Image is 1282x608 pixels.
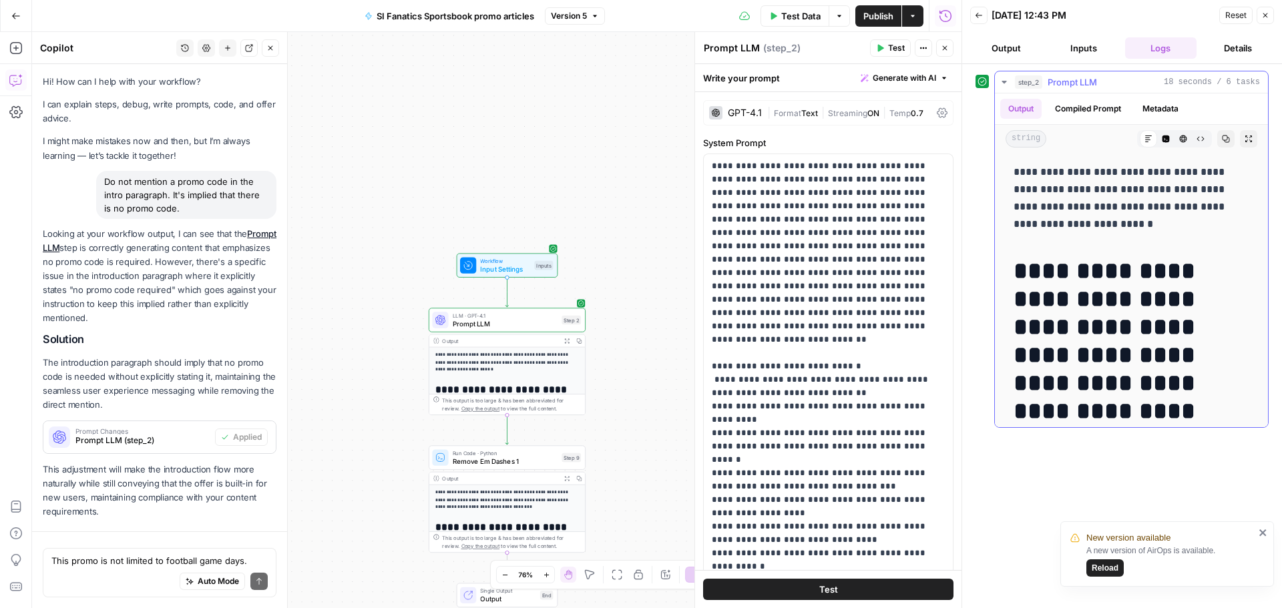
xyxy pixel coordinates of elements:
[480,587,536,595] span: Single Output
[1134,99,1187,119] button: Metadata
[357,5,542,27] button: SI Fanatics Sportsbook promo articles
[1006,130,1046,147] span: string
[551,10,587,22] span: Version 5
[1225,9,1247,21] span: Reset
[1092,562,1118,574] span: Reload
[1047,99,1129,119] button: Compiled Prompt
[43,463,276,519] p: This adjustment will make the introduction flow more naturally while still conveying that the off...
[728,108,762,117] div: GPT-4.1
[43,97,276,125] p: I can explain steps, debug, write prompts, code, and offer advice.
[43,356,276,412] p: The introduction paragraph should imply that no promo code is needed without explicitly stating i...
[1219,7,1253,24] button: Reset
[828,108,867,118] span: Streaming
[461,406,500,412] span: Copy the output
[442,534,581,550] div: This output is too large & has been abbreviated for review. to view the full content.
[695,64,961,91] div: Write your prompt
[43,227,276,326] p: Looking at your workflow output, I can see that the step is correctly generating content that emp...
[911,108,923,118] span: 0.7
[540,591,554,600] div: End
[873,72,936,84] span: Generate with AI
[429,583,586,607] div: Single OutputOutputEnd
[1259,527,1268,538] button: close
[453,318,558,328] span: Prompt LLM
[43,333,276,346] h2: Solution
[1048,75,1097,89] span: Prompt LLM
[51,554,268,567] textarea: This promo is not limited to football game days.
[1048,37,1120,59] button: Inputs
[442,337,558,345] div: Output
[1086,559,1124,577] button: Reload
[75,428,210,434] span: Prompt Changes
[480,257,530,265] span: Workflow
[518,569,533,580] span: 76%
[453,449,558,457] span: Run Code · Python
[995,93,1268,427] div: 18 seconds / 6 tasks
[888,42,905,54] span: Test
[704,41,760,55] textarea: Prompt LLM
[855,69,953,87] button: Generate with AI
[43,134,276,162] p: I might make mistakes now and then, but I’m always learning — let’s tackle it together!
[879,105,889,119] span: |
[703,579,953,600] button: Test
[545,7,605,25] button: Version 5
[75,434,210,446] span: Prompt LLM (step_2)
[562,453,581,463] div: Step 9
[96,171,276,219] div: Do not mention a promo code in the intro paragraph. It's implied that there is no promo code.
[43,228,276,253] a: Prompt LLM
[43,75,276,89] p: Hi! How can I help with your workflow?
[429,253,586,277] div: WorkflowInput SettingsInputs
[774,108,801,118] span: Format
[761,5,829,27] button: Test Data
[767,105,774,119] span: |
[1202,37,1274,59] button: Details
[819,583,838,596] span: Test
[480,264,530,274] span: Input Settings
[889,108,911,118] span: Temp
[442,475,558,483] div: Output
[1086,545,1255,577] div: A new version of AirOps is available.
[505,415,509,444] g: Edge from step_2 to step_9
[233,431,262,443] span: Applied
[863,9,893,23] span: Publish
[40,41,172,55] div: Copilot
[505,278,509,307] g: Edge from start to step_2
[703,136,953,149] label: System Prompt
[377,9,534,23] span: SI Fanatics Sportsbook promo articles
[562,316,581,325] div: Step 2
[1125,37,1197,59] button: Logs
[763,41,801,55] span: ( step_2 )
[1000,99,1042,119] button: Output
[1086,531,1170,545] span: New version available
[453,456,558,466] span: Remove Em Dashes 1
[534,261,553,270] div: Inputs
[781,9,821,23] span: Test Data
[442,396,581,412] div: This output is too large & has been abbreviated for review. to view the full content.
[1164,76,1260,88] span: 18 seconds / 6 tasks
[970,37,1042,59] button: Output
[453,312,558,320] span: LLM · GPT-4.1
[855,5,901,27] button: Publish
[818,105,828,119] span: |
[198,575,239,587] span: Auto Mode
[215,428,268,446] button: Applied
[995,71,1268,93] button: 18 seconds / 6 tasks
[480,594,536,604] span: Output
[1015,75,1042,89] span: step_2
[461,543,500,549] span: Copy the output
[180,573,245,590] button: Auto Mode
[801,108,818,118] span: Text
[867,108,879,118] span: ON
[870,39,911,57] button: Test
